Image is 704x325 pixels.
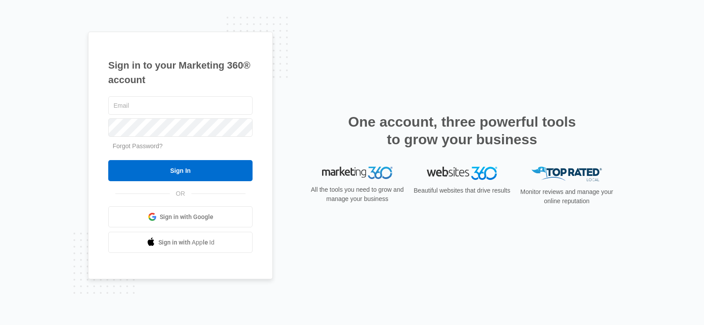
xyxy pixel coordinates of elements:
p: All the tools you need to grow and manage your business [308,185,407,204]
p: Beautiful websites that drive results [413,186,511,195]
a: Sign in with Apple Id [108,232,253,253]
span: Sign in with Google [160,212,213,222]
p: Monitor reviews and manage your online reputation [517,187,616,206]
h1: Sign in to your Marketing 360® account [108,58,253,87]
h2: One account, three powerful tools to grow your business [345,113,579,148]
input: Email [108,96,253,115]
input: Sign In [108,160,253,181]
span: Sign in with Apple Id [158,238,215,247]
img: Marketing 360 [322,167,392,179]
a: Forgot Password? [113,142,163,150]
img: Websites 360 [427,167,497,179]
span: OR [170,189,191,198]
a: Sign in with Google [108,206,253,227]
img: Top Rated Local [532,167,602,181]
